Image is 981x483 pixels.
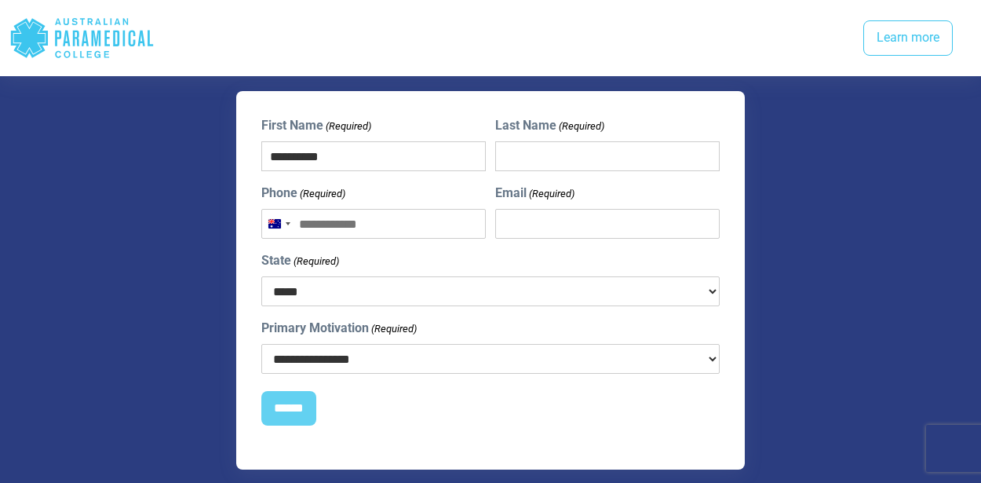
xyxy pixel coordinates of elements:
span: (Required) [298,186,345,202]
label: Primary Motivation [261,319,417,338]
label: First Name [261,116,371,135]
label: Last Name [495,116,604,135]
label: Email [495,184,574,203]
span: (Required) [324,119,371,134]
span: (Required) [557,119,604,134]
button: Selected country [262,210,295,238]
span: (Required) [292,254,339,269]
div: Australian Paramedical College [9,13,155,64]
span: (Required) [527,186,574,202]
label: State [261,251,339,270]
label: Phone [261,184,345,203]
span: (Required) [370,321,417,337]
a: Learn more [863,20,953,57]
